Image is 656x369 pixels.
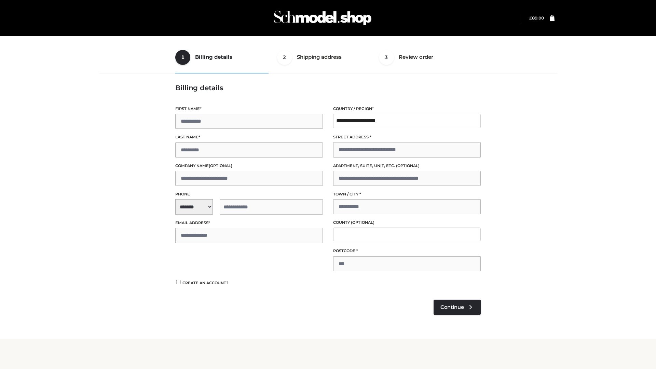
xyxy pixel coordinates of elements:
[529,15,544,20] bdi: 89.00
[175,191,323,197] label: Phone
[440,304,464,310] span: Continue
[333,191,481,197] label: Town / City
[351,220,374,225] span: (optional)
[175,106,323,112] label: First name
[175,84,481,92] h3: Billing details
[271,4,374,31] img: Schmodel Admin 964
[175,163,323,169] label: Company name
[529,15,532,20] span: £
[333,219,481,226] label: County
[209,163,232,168] span: (optional)
[333,106,481,112] label: Country / Region
[175,134,323,140] label: Last name
[175,220,323,226] label: Email address
[434,300,481,315] a: Continue
[529,15,544,20] a: £89.00
[333,134,481,140] label: Street address
[333,248,481,254] label: Postcode
[175,280,181,284] input: Create an account?
[333,163,481,169] label: Apartment, suite, unit, etc.
[396,163,420,168] span: (optional)
[182,281,229,285] span: Create an account?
